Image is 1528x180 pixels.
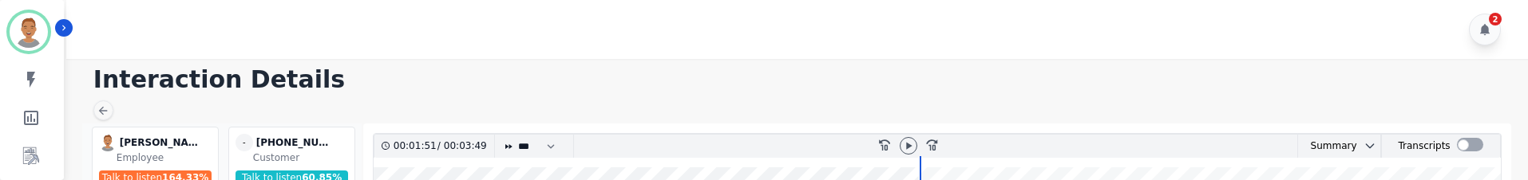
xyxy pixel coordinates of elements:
span: - [236,134,253,151]
svg: chevron down [1364,139,1376,152]
div: Customer [253,151,351,164]
div: Employee [117,151,215,164]
div: [PERSON_NAME] [120,134,200,151]
img: Bordered avatar [10,13,48,51]
button: chevron down [1357,139,1376,152]
div: 00:03:49 [441,135,485,158]
div: Transcripts [1398,135,1450,158]
div: / [394,135,491,158]
h1: Interaction Details [93,65,1512,94]
div: 00:01:51 [394,135,437,158]
div: [PHONE_NUMBER] [256,134,336,151]
div: Summary [1298,135,1357,158]
div: 2 [1489,13,1502,25]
